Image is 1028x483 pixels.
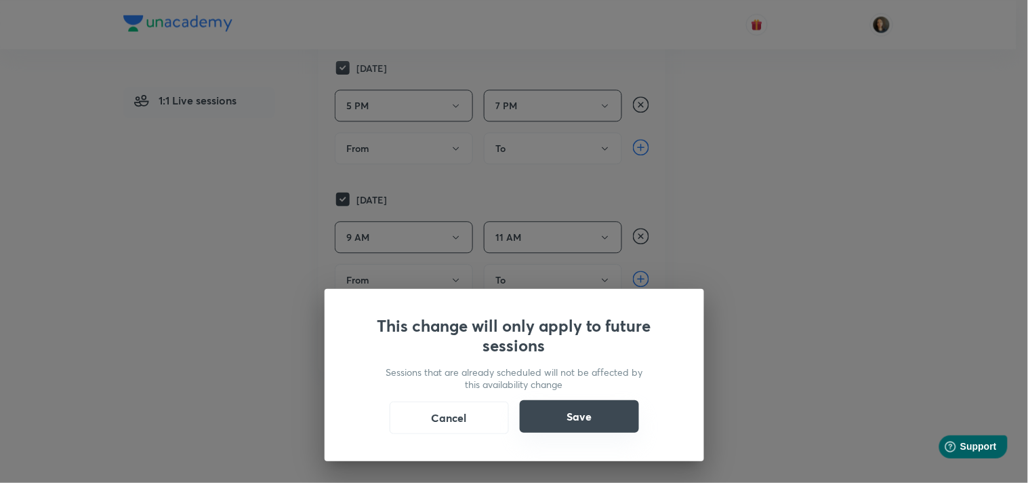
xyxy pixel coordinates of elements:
[520,400,639,433] button: Save
[384,366,644,391] p: Sessions that are already scheduled will not be affected by this availability change
[907,430,1013,468] iframe: Help widget launcher
[390,402,509,434] button: Cancel
[357,316,672,355] h3: This change will only apply to future sessions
